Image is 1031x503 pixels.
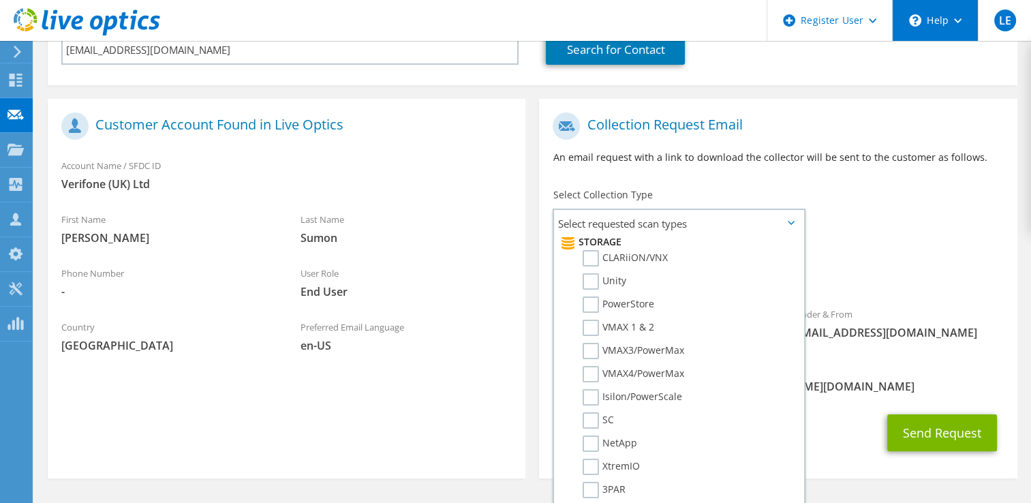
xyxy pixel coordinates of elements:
[301,284,512,299] span: End User
[61,112,505,140] h1: Customer Account Found in Live Optics
[557,234,796,250] li: Storage
[887,414,997,451] button: Send Request
[61,230,273,245] span: [PERSON_NAME]
[539,354,1017,401] div: CC & Reply To
[583,389,682,406] label: Isilon/PowerScale
[994,10,1016,31] span: LE
[48,259,287,306] div: Phone Number
[583,459,640,475] label: XtremIO
[553,188,652,202] label: Select Collection Type
[583,436,637,452] label: NetApp
[287,205,526,252] div: Last Name
[287,259,526,306] div: User Role
[583,250,668,266] label: CLARiiON/VNX
[583,412,614,429] label: SC
[909,14,921,27] svg: \n
[301,338,512,353] span: en-US
[546,35,685,65] a: Search for Contact
[583,273,626,290] label: Unity
[583,482,626,498] label: 3PAR
[48,151,525,198] div: Account Name / SFDC ID
[301,230,512,245] span: Sumon
[61,177,512,192] span: Verifone (UK) Ltd
[48,205,287,252] div: First Name
[61,284,273,299] span: -
[539,300,778,347] div: To
[553,150,1003,165] p: An email request with a link to download the collector will be sent to the customer as follows.
[792,325,1004,340] span: [EMAIL_ADDRESS][DOMAIN_NAME]
[554,210,803,237] span: Select requested scan types
[778,300,1017,347] div: Sender & From
[287,313,526,360] div: Preferred Email Language
[553,112,996,140] h1: Collection Request Email
[583,296,654,313] label: PowerStore
[48,313,287,360] div: Country
[583,343,684,359] label: VMAX3/PowerMax
[61,338,273,353] span: [GEOGRAPHIC_DATA]
[583,366,684,382] label: VMAX4/PowerMax
[539,243,1017,293] div: Requested Collections
[583,320,654,336] label: VMAX 1 & 2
